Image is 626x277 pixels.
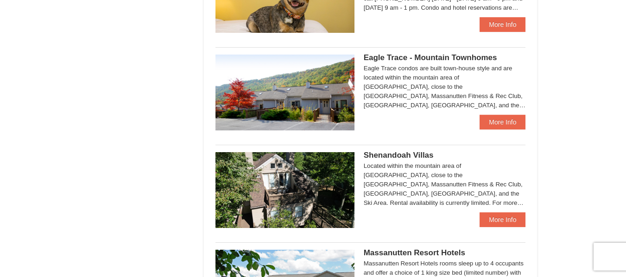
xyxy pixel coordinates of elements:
div: Located within the mountain area of [GEOGRAPHIC_DATA], close to the [GEOGRAPHIC_DATA], Massanutte... [364,161,526,208]
img: 19219019-2-e70bf45f.jpg [215,152,354,228]
div: Eagle Trace condos are built town-house style and are located within the mountain area of [GEOGRA... [364,64,526,110]
span: Massanutten Resort Hotels [364,248,465,257]
a: More Info [480,115,525,129]
img: 19218983-1-9b289e55.jpg [215,55,354,130]
span: Eagle Trace - Mountain Townhomes [364,53,497,62]
a: More Info [480,212,525,227]
a: More Info [480,17,525,32]
span: Shenandoah Villas [364,151,434,160]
